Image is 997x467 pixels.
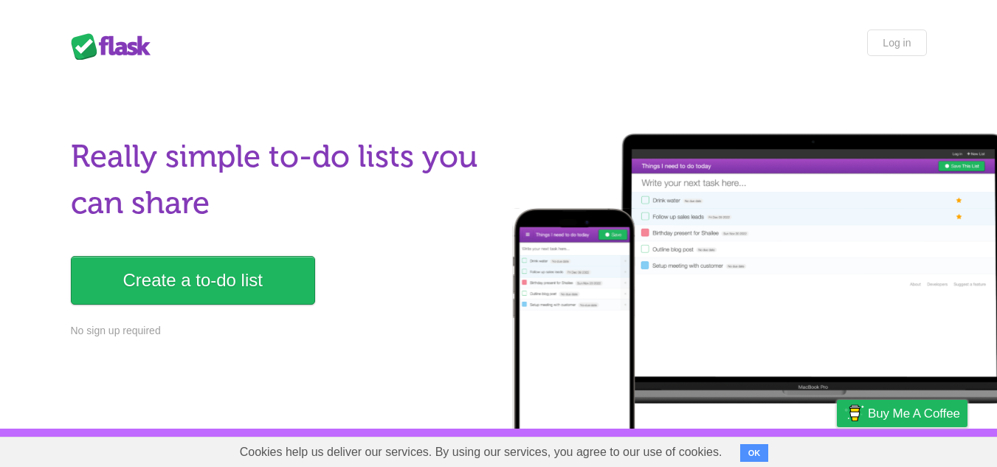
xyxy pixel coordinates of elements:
[740,444,769,462] button: OK
[837,400,967,427] a: Buy me a coffee
[868,401,960,426] span: Buy me a coffee
[225,437,737,467] span: Cookies help us deliver our services. By using our services, you agree to our use of cookies.
[71,256,315,305] a: Create a to-do list
[71,33,159,60] div: Flask Lists
[71,323,490,339] p: No sign up required
[71,134,490,226] h1: Really simple to-do lists you can share
[867,30,926,56] a: Log in
[844,401,864,426] img: Buy me a coffee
